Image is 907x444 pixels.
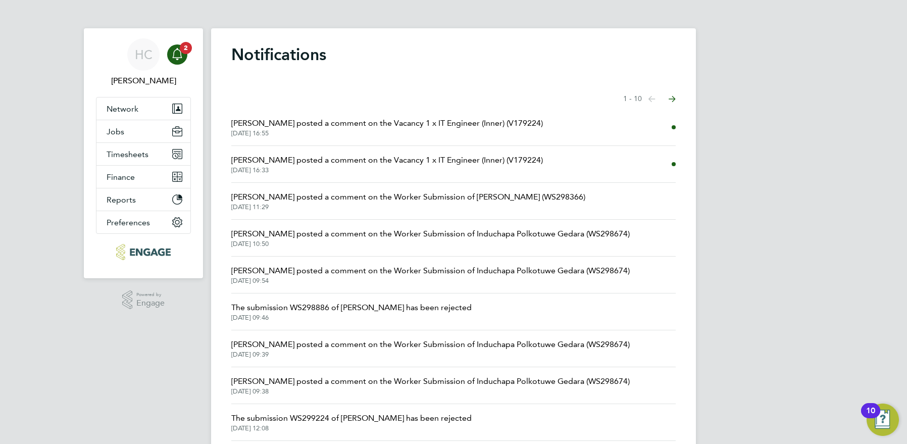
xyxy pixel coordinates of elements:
span: [DATE] 09:39 [231,351,630,359]
span: [PERSON_NAME] posted a comment on the Worker Submission of Induchapa Polkotuwe Gedara (WS298674) [231,375,630,387]
span: Jobs [107,127,124,136]
a: 2 [167,38,187,71]
span: 1 - 10 [623,94,642,104]
span: [PERSON_NAME] posted a comment on the Worker Submission of Induchapa Polkotuwe Gedara (WS298674) [231,338,630,351]
img: tr2rec-logo-retina.png [116,244,170,260]
span: [DATE] 09:54 [231,277,630,285]
button: Timesheets [96,143,190,165]
span: Finance [107,172,135,182]
span: 2 [180,42,192,54]
h1: Notifications [231,44,676,65]
a: [PERSON_NAME] posted a comment on the Worker Submission of Induchapa Polkotuwe Gedara (WS298674)[... [231,338,630,359]
span: [DATE] 16:55 [231,129,543,137]
span: Network [107,104,138,114]
a: [PERSON_NAME] posted a comment on the Worker Submission of Induchapa Polkotuwe Gedara (WS298674)[... [231,375,630,396]
button: Open Resource Center, 10 new notifications [867,404,899,436]
span: [PERSON_NAME] posted a comment on the Worker Submission of Induchapa Polkotuwe Gedara (WS298674) [231,228,630,240]
span: HC [135,48,153,61]
span: [DATE] 16:33 [231,166,543,174]
a: [PERSON_NAME] posted a comment on the Worker Submission of Induchapa Polkotuwe Gedara (WS298674)[... [231,228,630,248]
span: [DATE] 09:38 [231,387,630,396]
a: [PERSON_NAME] posted a comment on the Worker Submission of [PERSON_NAME] (WS298366)[DATE] 11:29 [231,191,585,211]
a: Powered byEngage [122,290,165,310]
button: Preferences [96,211,190,233]
a: [PERSON_NAME] posted a comment on the Worker Submission of Induchapa Polkotuwe Gedara (WS298674)[... [231,265,630,285]
span: [DATE] 11:29 [231,203,585,211]
span: The submission WS298886 of [PERSON_NAME] has been rejected [231,302,472,314]
nav: Select page of notifications list [623,89,676,109]
span: [PERSON_NAME] posted a comment on the Vacancy 1 x IT Engineer (Inner) (V179224) [231,117,543,129]
span: [PERSON_NAME] posted a comment on the Vacancy 1 x IT Engineer (Inner) (V179224) [231,154,543,166]
span: [DATE] 12:08 [231,424,472,432]
a: Go to home page [96,244,191,260]
span: [PERSON_NAME] posted a comment on the Worker Submission of Induchapa Polkotuwe Gedara (WS298674) [231,265,630,277]
span: Timesheets [107,150,148,159]
span: The submission WS299224 of [PERSON_NAME] has been rejected [231,412,472,424]
a: The submission WS299224 of [PERSON_NAME] has been rejected[DATE] 12:08 [231,412,472,432]
button: Network [96,97,190,120]
button: Reports [96,188,190,211]
span: [DATE] 10:50 [231,240,630,248]
a: HC[PERSON_NAME] [96,38,191,87]
span: Reports [107,195,136,205]
a: The submission WS298886 of [PERSON_NAME] has been rejected[DATE] 09:46 [231,302,472,322]
a: [PERSON_NAME] posted a comment on the Vacancy 1 x IT Engineer (Inner) (V179224)[DATE] 16:55 [231,117,543,137]
button: Jobs [96,120,190,142]
span: Powered by [136,290,165,299]
span: [PERSON_NAME] posted a comment on the Worker Submission of [PERSON_NAME] (WS298366) [231,191,585,203]
nav: Main navigation [84,28,203,278]
span: [DATE] 09:46 [231,314,472,322]
span: Preferences [107,218,150,227]
button: Finance [96,166,190,188]
div: 10 [866,411,875,424]
span: Hana Capper [96,75,191,87]
span: Engage [136,299,165,308]
a: [PERSON_NAME] posted a comment on the Vacancy 1 x IT Engineer (Inner) (V179224)[DATE] 16:33 [231,154,543,174]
